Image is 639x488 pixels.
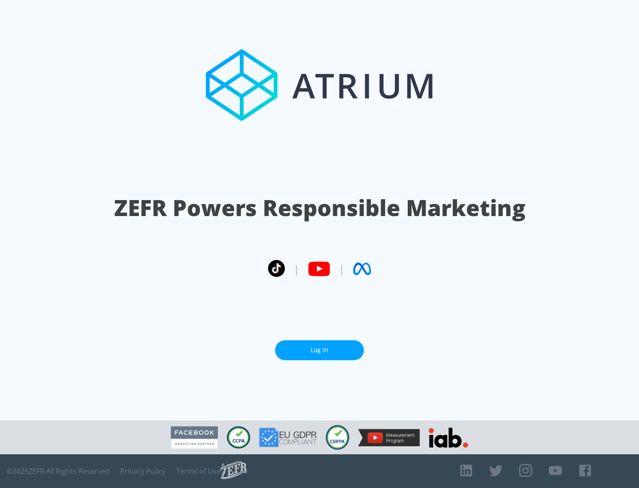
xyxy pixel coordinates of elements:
a: Privacy Policy [120,467,166,476]
img: CCPA Compliant [227,426,250,449]
span: | [339,262,344,275]
img: IAB [429,428,468,448]
img: YouTube Measurement Program [358,429,420,446]
img: Facebook Marketing Partner [171,426,218,449]
a: Terms of Use [176,467,221,476]
img: GDPR Compliant [259,428,317,447]
a: Log In [275,340,364,360]
h1: ZEFR Powers Responsible Marketing [114,193,525,223]
span: © 2025 ZEFR All Rights Reserved [7,467,110,476]
span: | [294,262,299,275]
img: COPPA Compliant [326,425,349,450]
